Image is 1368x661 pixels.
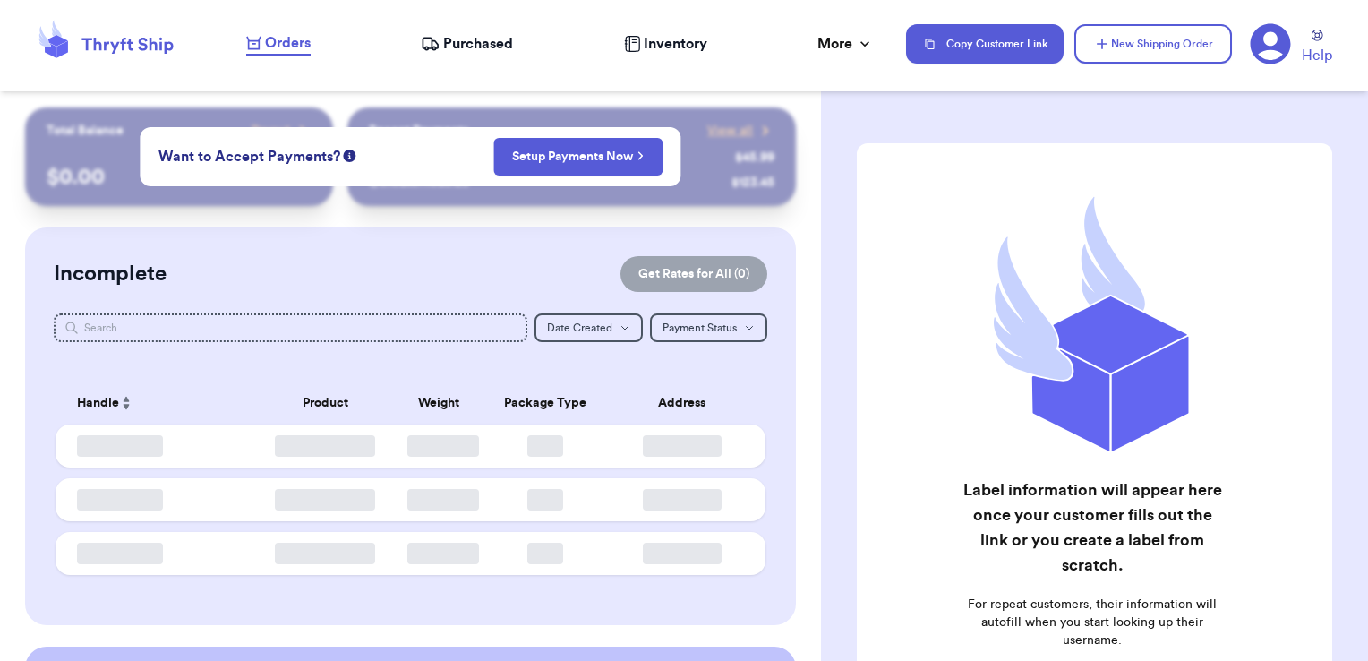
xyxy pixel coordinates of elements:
[534,313,643,342] button: Date Created
[1302,45,1332,66] span: Help
[421,33,513,55] a: Purchased
[246,32,311,56] a: Orders
[644,33,707,55] span: Inventory
[119,392,133,414] button: Sort ascending
[493,138,663,176] button: Setup Payments Now
[1302,30,1332,66] a: Help
[252,122,290,140] span: Payout
[1074,24,1232,64] button: New Shipping Order
[54,313,528,342] input: Search
[369,122,468,140] p: Recent Payments
[47,122,124,140] p: Total Balance
[663,322,737,333] span: Payment Status
[650,313,767,342] button: Payment Status
[252,122,312,140] a: Payout
[443,33,513,55] span: Purchased
[54,260,167,288] h2: Incomplete
[960,596,1226,649] p: For repeat customers, their information will autofill when you start looking up their username.
[482,382,610,425] th: Package Type
[620,256,767,292] button: Get Rates for All (0)
[960,477,1226,578] h2: Label information will appear here once your customer fills out the link or you create a label fr...
[547,322,612,333] span: Date Created
[624,33,707,55] a: Inventory
[254,382,397,425] th: Product
[707,122,753,140] span: View all
[397,382,482,425] th: Weight
[265,32,311,54] span: Orders
[817,33,874,55] div: More
[47,163,312,192] p: $ 0.00
[610,382,766,425] th: Address
[77,394,119,413] span: Handle
[707,122,774,140] a: View all
[906,24,1064,64] button: Copy Customer Link
[512,148,644,166] a: Setup Payments Now
[158,146,340,167] span: Want to Accept Payments?
[735,149,774,167] div: $ 45.99
[731,174,774,192] div: $ 123.45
